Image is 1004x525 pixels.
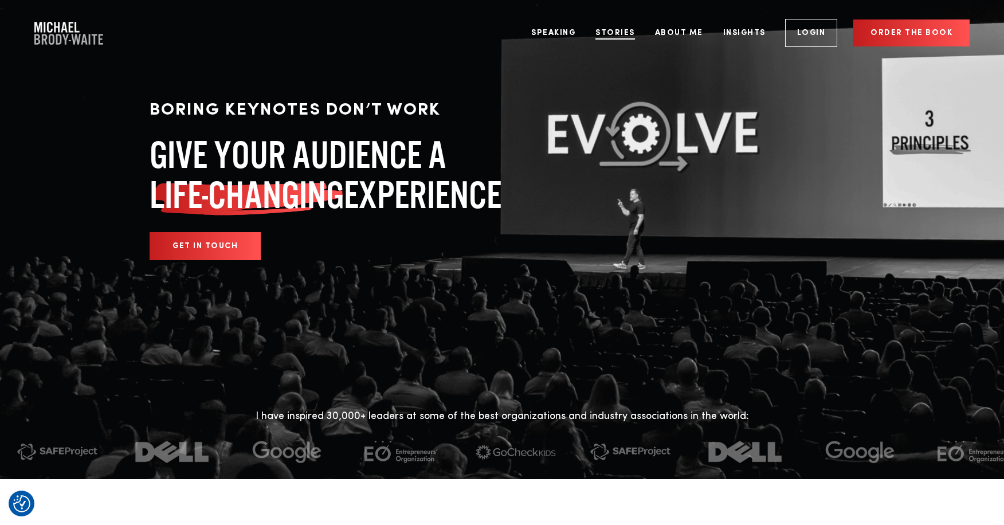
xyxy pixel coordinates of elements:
a: Stories [587,11,644,54]
input: 615-555-1234 [218,61,431,84]
a: Login [785,19,838,47]
span: Phone number [218,47,272,58]
input: Fields [218,14,431,37]
a: Insights [715,11,774,54]
a: GET IN TOUCH [150,232,261,260]
a: Order the book [853,19,970,46]
button: Consent Preferences [13,495,30,512]
a: Company Logo Company Logo [34,22,103,45]
p: BORING KEYNOTES DON’T WORK [150,97,556,123]
a: Speaking [523,11,584,54]
a: About Me [646,11,712,54]
span: LIFE-CHANGING [150,175,344,215]
img: Revisit consent button [13,495,30,512]
h1: GIVE YOUR AUDIENCE A EXPERIENCE [150,135,556,215]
